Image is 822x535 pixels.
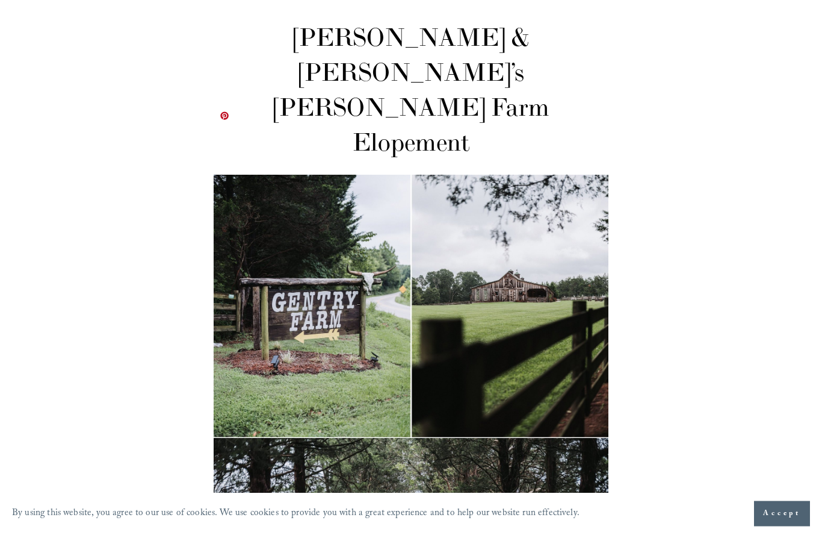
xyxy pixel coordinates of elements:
span: Accept [763,508,801,520]
p: By using this website, you agree to our use of cookies. We use cookies to provide you with a grea... [12,505,579,524]
h1: [PERSON_NAME] & [PERSON_NAME]’s [PERSON_NAME] Farm Elopement [214,20,608,160]
a: Pin it! [220,111,229,121]
button: Accept [754,501,810,527]
img: rustic-farm-wedding-photography.jpg [214,175,608,438]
